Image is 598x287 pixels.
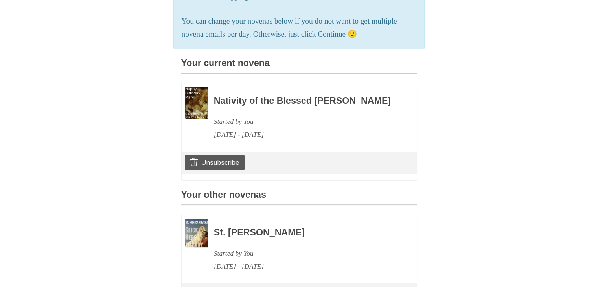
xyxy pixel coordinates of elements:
h3: Your current novena [181,58,417,74]
div: Started by You [214,247,396,260]
img: Novena image [185,219,208,247]
div: Started by You [214,115,396,128]
a: Unsubscribe [185,155,244,170]
img: Novena image [185,87,208,119]
p: You can change your novenas below if you do not want to get multiple novena emails per day. Other... [182,15,417,41]
h3: Nativity of the Blessed [PERSON_NAME] [214,96,396,106]
h3: Your other novenas [181,190,417,205]
div: [DATE] - [DATE] [214,260,396,273]
div: [DATE] - [DATE] [214,128,396,141]
h3: St. [PERSON_NAME] [214,228,396,238]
